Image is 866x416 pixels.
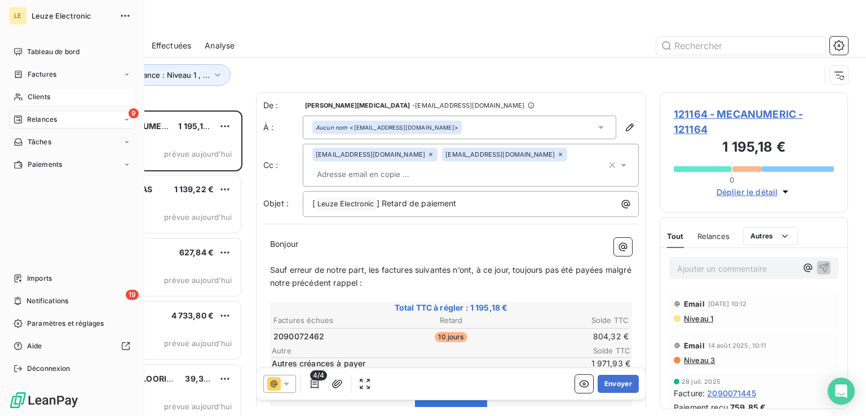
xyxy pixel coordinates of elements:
[310,370,327,380] span: 4/4
[263,198,289,208] span: Objet :
[263,100,303,111] span: De :
[273,331,325,342] span: 2090072462
[126,290,139,300] span: 19
[164,339,232,348] span: prévue aujourd’hui
[27,114,57,125] span: Relances
[28,160,62,170] span: Paiements
[683,356,715,365] span: Niveau 3
[316,123,347,131] em: Aucun nom
[9,391,79,409] img: Logo LeanPay
[164,149,232,158] span: prévue aujourd’hui
[26,296,68,306] span: Notifications
[674,107,834,137] span: 121164 - MECANUMERIC - 121164
[270,265,634,287] span: Sauf erreur de notre part, les factures suivantes n’ont, à ce jour, toujours pas été payées malgr...
[312,166,443,183] input: Adresse email en copie ...
[684,341,705,350] span: Email
[392,315,510,326] th: Retard
[272,346,563,355] span: Autre
[96,70,210,79] span: Niveau de relance : Niveau 1 , ...
[730,401,766,413] span: 759,85 €
[435,332,467,342] span: 10 jours
[707,387,756,399] span: 2090071445
[312,198,315,208] span: [
[377,198,457,208] span: ] Retard de paiement
[316,198,375,211] span: Leuze Electronic
[263,160,303,171] label: Cc :
[713,185,795,198] button: Déplier le détail
[164,213,232,222] span: prévue aujourd’hui
[656,37,825,55] input: Rechercher
[270,239,298,249] span: Bonjour
[730,175,734,184] span: 0
[171,311,214,320] span: 4 733,80 €
[743,227,798,245] button: Autres
[9,337,135,355] a: Aide
[511,315,629,326] th: Solde TTC
[80,64,231,86] button: Niveau de relance : Niveau 1 , ...
[272,358,560,369] span: Autres créances à payer
[598,375,639,393] button: Envoyer
[178,121,216,131] span: 1 195,18 €
[684,299,705,308] span: Email
[717,186,778,198] span: Déplier le détail
[28,69,56,79] span: Factures
[412,102,524,109] span: - [EMAIL_ADDRESS][DOMAIN_NAME]
[179,247,214,257] span: 627,84 €
[164,276,232,285] span: prévue aujourd’hui
[682,378,721,385] span: 28 juil. 2025
[667,232,684,241] span: Tout
[27,273,52,284] span: Imports
[511,330,629,343] td: 804,32 €
[563,346,630,355] span: Solde TTC
[563,358,630,369] span: 1 971,93 €
[28,92,50,102] span: Clients
[674,387,705,399] span: Facture :
[697,232,730,241] span: Relances
[27,318,104,329] span: Paramètres et réglages
[273,315,391,326] th: Factures échues
[828,378,855,405] div: Open Intercom Messenger
[27,364,70,374] span: Déconnexion
[425,406,477,416] span: Voir la facture
[9,7,27,25] div: LE
[205,40,235,51] span: Analyse
[54,110,242,416] div: grid
[32,11,113,20] span: Leuze Electronic
[27,47,79,57] span: Tableau de bord
[305,102,410,109] span: [PERSON_NAME][MEDICAL_DATA]
[674,137,834,160] h3: 1 195,18 €
[263,122,303,133] label: À :
[174,184,214,194] span: 1 139,22 €
[185,374,214,383] span: 39,31 €
[708,342,767,349] span: 14 août 2025, 10:11
[708,300,747,307] span: [DATE] 10:12
[129,108,139,118] span: 9
[674,401,728,413] span: Paiement reçu
[272,302,630,313] span: Total TTC à régler : 1 195,18 €
[683,314,713,323] span: Niveau 1
[27,341,42,351] span: Aide
[445,151,555,158] span: [EMAIL_ADDRESS][DOMAIN_NAME]
[164,402,232,411] span: prévue aujourd’hui
[316,151,425,158] span: [EMAIL_ADDRESS][DOMAIN_NAME]
[316,123,458,131] div: <[EMAIL_ADDRESS][DOMAIN_NAME]>
[28,137,51,147] span: Tâches
[152,40,192,51] span: Effectuées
